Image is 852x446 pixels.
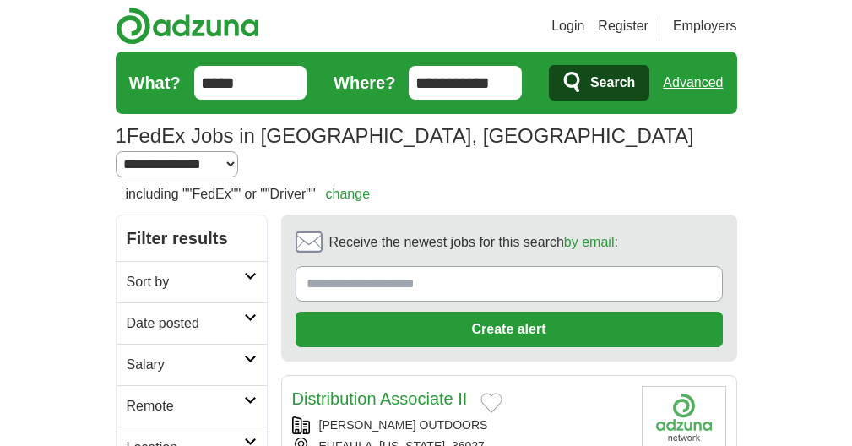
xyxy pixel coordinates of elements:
h2: Remote [127,396,244,416]
label: What? [129,70,181,95]
div: [PERSON_NAME] OUTDOORS [292,416,628,434]
a: Distribution Associate II [292,389,468,408]
button: Add to favorite jobs [480,393,502,413]
a: change [326,187,371,201]
button: Search [549,65,649,101]
span: Receive the newest jobs for this search : [329,232,618,253]
h2: Sort by [127,272,244,292]
a: Remote [117,385,267,427]
span: Search [590,66,635,100]
a: Salary [117,344,267,385]
a: Sort by [117,261,267,302]
label: Where? [334,70,395,95]
h2: Salary [127,355,244,375]
a: Advanced [663,66,723,100]
a: by email [564,235,615,249]
button: Create alert [296,312,723,347]
a: Login [551,16,584,36]
img: Adzuna logo [116,7,259,45]
a: Register [598,16,648,36]
a: Date posted [117,302,267,344]
span: 1 [116,121,127,151]
a: Employers [673,16,737,36]
h2: Date posted [127,313,244,334]
h2: Filter results [117,215,267,261]
h1: FedEx Jobs in [GEOGRAPHIC_DATA], [GEOGRAPHIC_DATA] [116,124,694,147]
h2: including ""FedEx"" or ""Driver"" [126,184,371,204]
